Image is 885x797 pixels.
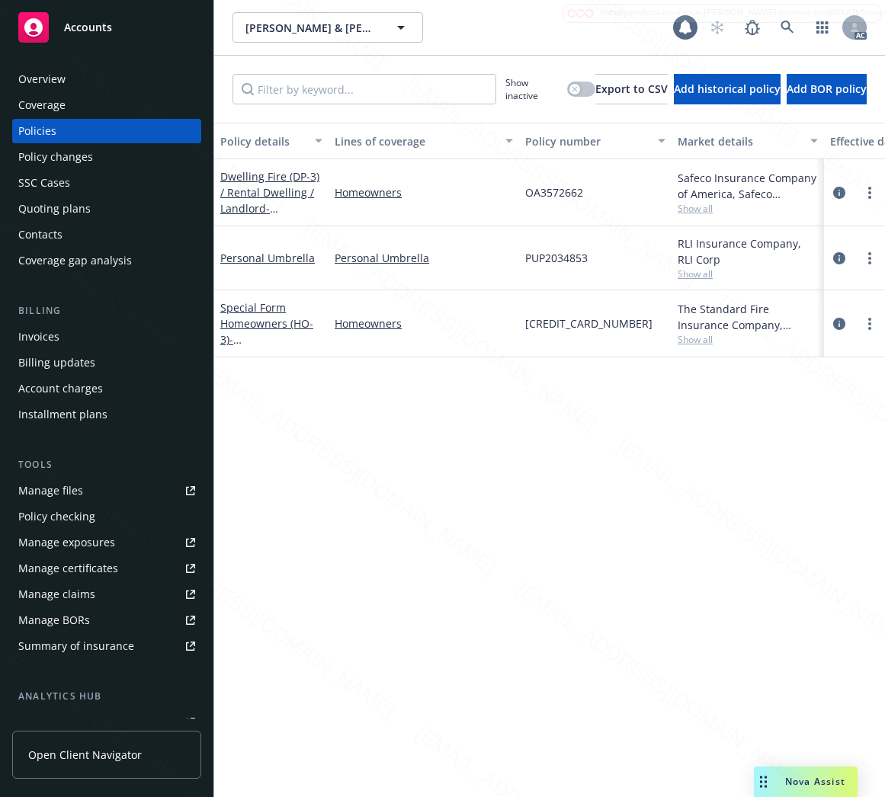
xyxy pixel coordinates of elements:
[335,133,496,149] div: Lines of coverage
[861,315,879,333] a: more
[12,479,201,503] a: Manage files
[214,123,329,159] button: Policy details
[18,93,66,117] div: Coverage
[12,350,201,375] a: Billing updates
[787,82,867,96] span: Add BOR policy
[12,197,201,221] a: Quoting plans
[12,119,201,143] a: Policies
[830,249,848,267] a: circleInformation
[754,767,858,797] button: Nova Assist
[772,12,803,43] a: Search
[18,145,93,169] div: Policy changes
[220,300,317,379] a: Special Form Homeowners (HO-3)
[28,747,142,763] span: Open Client Navigator
[18,248,132,273] div: Coverage gap analysis
[18,350,95,375] div: Billing updates
[702,12,733,43] a: Start snowing
[220,169,319,232] a: Dwelling Fire (DP-3) / Rental Dwelling / Landlord
[12,504,201,529] a: Policy checking
[18,376,103,401] div: Account charges
[674,74,781,104] button: Add historical policy
[787,74,867,104] button: Add BOR policy
[232,74,496,104] input: Filter by keyword...
[678,301,818,333] div: The Standard Fire Insurance Company, Travelers Insurance
[678,235,818,267] div: RLI Insurance Company, RLI Corp
[525,133,649,149] div: Policy number
[64,21,112,34] span: Accounts
[329,123,519,159] button: Lines of coverage
[220,201,317,232] span: - [STREET_ADDRESS]
[220,133,306,149] div: Policy details
[525,315,653,331] span: [CREDIT_CARD_NUMBER]
[18,171,70,195] div: SSC Cases
[12,93,201,117] a: Coverage
[18,67,66,91] div: Overview
[12,376,201,401] a: Account charges
[674,82,781,96] span: Add historical policy
[18,634,134,658] div: Summary of insurance
[18,222,63,247] div: Contacts
[678,170,818,202] div: Safeco Insurance Company of America, Safeco Insurance (Liberty Mutual)
[12,582,201,607] a: Manage claims
[220,251,315,265] a: Personal Umbrella
[525,184,583,200] span: OA3572662
[12,530,201,555] a: Manage exposures
[595,82,668,96] span: Export to CSV
[18,710,145,735] div: Loss summary generator
[678,202,818,215] span: Show all
[672,123,824,159] button: Market details
[737,12,768,43] a: Report a Bug
[335,315,513,331] a: Homeowners
[595,74,668,104] button: Export to CSV
[18,582,95,607] div: Manage claims
[785,775,845,788] span: Nova Assist
[12,303,201,318] div: Billing
[678,267,818,280] span: Show all
[505,76,561,102] span: Show inactive
[18,556,118,581] div: Manage certificates
[335,250,513,266] a: Personal Umbrella
[861,249,879,267] a: more
[18,608,90,632] div: Manage BORs
[754,767,773,797] div: Drag to move
[678,133,801,149] div: Market details
[245,20,377,36] span: [PERSON_NAME] & [PERSON_NAME]
[12,248,201,273] a: Coverage gap analysis
[18,325,59,349] div: Invoices
[12,145,201,169] a: Policy changes
[12,171,201,195] a: SSC Cases
[12,689,201,704] div: Analytics hub
[12,710,201,735] a: Loss summary generator
[12,67,201,91] a: Overview
[830,184,848,202] a: circleInformation
[18,530,115,555] div: Manage exposures
[18,402,107,427] div: Installment plans
[12,402,201,427] a: Installment plans
[807,12,838,43] a: Switch app
[12,556,201,581] a: Manage certificates
[18,479,83,503] div: Manage files
[12,6,201,49] a: Accounts
[12,222,201,247] a: Contacts
[335,184,513,200] a: Homeowners
[519,123,672,159] button: Policy number
[12,457,201,472] div: Tools
[12,608,201,632] a: Manage BORs
[18,504,95,529] div: Policy checking
[678,333,818,346] span: Show all
[830,315,848,333] a: circleInformation
[12,325,201,349] a: Invoices
[232,12,423,43] button: [PERSON_NAME] & [PERSON_NAME]
[525,250,588,266] span: PUP2034853
[18,119,56,143] div: Policies
[18,197,91,221] div: Quoting plans
[861,184,879,202] a: more
[12,634,201,658] a: Summary of insurance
